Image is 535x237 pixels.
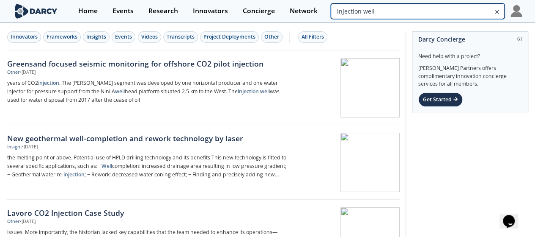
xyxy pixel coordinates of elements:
[83,31,110,43] button: Insights
[260,88,270,95] strong: well
[418,60,522,88] div: [PERSON_NAME] Partners offers complimentary innovation concierge services for all members.
[112,8,134,14] div: Events
[243,8,275,14] div: Concierge
[78,8,98,14] div: Home
[20,218,36,225] div: • [DATE]
[141,33,158,41] div: Videos
[7,218,20,225] div: Other
[499,203,527,229] iframe: chat widget
[7,144,22,151] div: Insight
[138,31,161,43] button: Videos
[167,33,195,41] div: Transcripts
[115,88,125,95] strong: well
[200,31,259,43] button: Project Deployments
[7,58,287,69] div: Greensand focused seismic monitoring for offshore CO2 pilot injection
[7,50,400,125] a: Greensand focused seismic monitoring for offshore CO2 pilot injection Other •[DATE] years of CO2i...
[115,33,132,41] div: Events
[418,47,522,60] div: Need help with a project?
[290,8,318,14] div: Network
[7,79,287,104] p: years of CO2 . The [PERSON_NAME] segment was developed by one horizontal producer and one water i...
[7,133,287,144] div: New geothermal well-completion and rework technology by laser
[86,33,106,41] div: Insights
[418,92,463,107] div: Get Started
[20,69,36,76] div: • [DATE]
[11,33,38,41] div: Innovators
[264,33,279,41] div: Other
[517,37,522,42] img: information.svg
[38,79,59,86] strong: injection
[302,33,324,41] div: All Filters
[7,31,41,43] button: Innovators
[7,69,20,76] div: Other
[102,162,112,170] strong: Well
[112,31,135,43] button: Events
[163,31,198,43] button: Transcripts
[148,8,178,14] div: Research
[7,153,287,179] p: the melting point or above. Potential use of HPLD drilling technology and its benefits This new t...
[13,4,59,19] img: logo-wide.svg
[298,31,327,43] button: All Filters
[510,5,522,17] img: Profile
[63,171,85,178] strong: injection
[331,3,504,19] input: Advanced Search
[7,125,400,200] a: New geothermal well-completion and rework technology by laser Insight •[DATE] the melting point o...
[7,207,287,218] div: Lavoro CO2 Injection Case Study
[203,33,255,41] div: Project Deployments
[47,33,77,41] div: Frameworks
[193,8,228,14] div: Innovators
[43,31,81,43] button: Frameworks
[418,32,522,47] div: Darcy Concierge
[261,31,283,43] button: Other
[22,144,38,151] div: • [DATE]
[238,88,259,95] strong: injection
